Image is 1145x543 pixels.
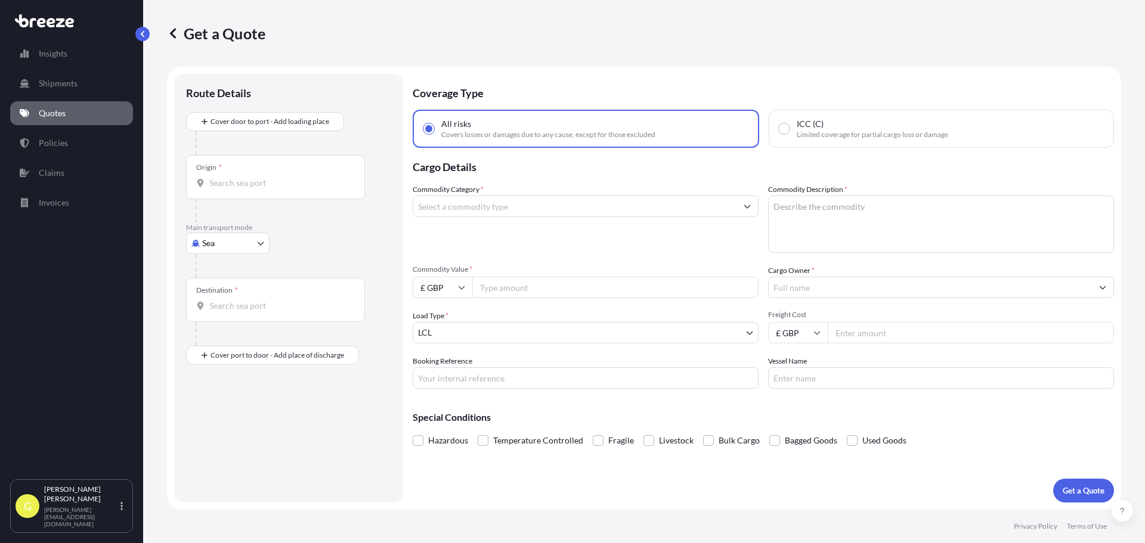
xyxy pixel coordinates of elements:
p: [PERSON_NAME] [PERSON_NAME] [44,485,118,504]
input: Enter name [768,367,1114,389]
input: Type amount [472,277,759,298]
p: Special Conditions [413,412,1114,422]
a: Shipments [10,72,133,95]
span: Load Type [413,310,448,322]
input: Full name [769,277,1092,298]
p: Route Details [186,86,251,100]
span: G [24,500,32,512]
input: Enter amount [828,322,1114,343]
input: All risksCovers losses or damages due to any cause, except for those excluded [423,123,434,134]
span: Used Goods [862,432,906,449]
span: Livestock [659,432,694,449]
button: LCL [413,322,759,343]
a: Invoices [10,191,133,215]
span: Freight Cost [768,310,1114,319]
p: Insights [39,48,67,60]
span: ICC (C) [797,118,824,130]
button: Show suggestions [1092,277,1113,298]
p: Cargo Details [413,148,1114,184]
a: Privacy Policy [1014,522,1057,531]
span: Cover port to door - Add place of discharge [211,349,344,361]
label: Vessel Name [768,355,807,367]
span: Cover door to port - Add loading place [211,116,329,128]
a: Policies [10,131,133,155]
p: Policies [39,137,68,149]
button: Select transport [186,232,270,254]
p: Quotes [39,107,66,119]
button: Show suggestions [736,196,758,217]
input: Origin [209,177,350,189]
div: Origin [196,163,222,172]
p: Get a Quote [1063,485,1104,497]
div: Destination [196,286,238,295]
p: Shipments [39,77,78,89]
p: Main transport mode [186,223,391,232]
p: [PERSON_NAME][EMAIL_ADDRESS][DOMAIN_NAME] [44,506,118,528]
button: Cover port to door - Add place of discharge [186,346,359,365]
label: Commodity Category [413,184,484,196]
span: Limited coverage for partial cargo loss or damage [797,130,948,139]
a: Claims [10,161,133,185]
label: Commodity Description [768,184,847,196]
span: LCL [418,327,432,339]
p: Get a Quote [167,24,265,43]
span: Bulk Cargo [719,432,760,449]
span: Hazardous [428,432,468,449]
button: Cover door to port - Add loading place [186,112,344,131]
input: Your internal reference [413,367,759,389]
p: Claims [39,167,64,179]
input: Select a commodity type [413,196,736,217]
label: Booking Reference [413,355,472,367]
label: Cargo Owner [768,265,815,277]
span: Covers losses or damages due to any cause, except for those excluded [441,130,655,139]
input: Destination [209,300,350,312]
span: Commodity Value [413,265,759,274]
span: Sea [202,237,215,249]
p: Invoices [39,197,69,209]
span: Temperature Controlled [493,432,583,449]
span: All risks [441,118,471,130]
button: Get a Quote [1053,479,1114,502]
span: Fragile [608,432,634,449]
p: Coverage Type [413,74,1114,110]
a: Insights [10,42,133,66]
input: ICC (C)Limited coverage for partial cargo loss or damage [779,123,790,134]
a: Quotes [10,101,133,125]
a: Terms of Use [1067,522,1107,531]
span: Bagged Goods [785,432,837,449]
